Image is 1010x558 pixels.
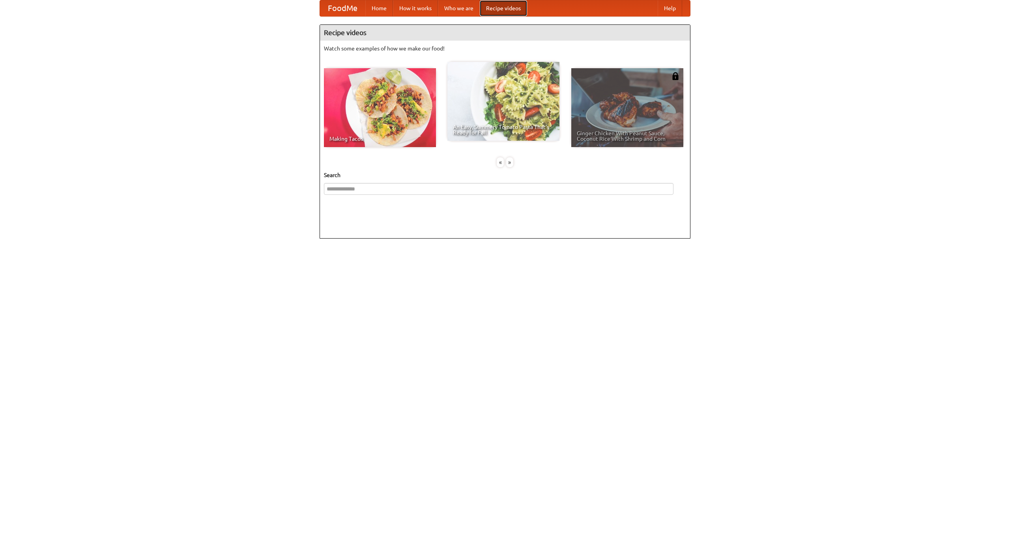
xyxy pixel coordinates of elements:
div: » [506,157,513,167]
a: Help [658,0,682,16]
a: An Easy, Summery Tomato Pasta That's Ready for Fall [447,62,559,141]
a: Making Tacos [324,68,436,147]
a: How it works [393,0,438,16]
a: Who we are [438,0,480,16]
div: « [497,157,504,167]
a: Recipe videos [480,0,527,16]
a: Home [365,0,393,16]
span: Making Tacos [329,136,430,142]
h5: Search [324,171,686,179]
p: Watch some examples of how we make our food! [324,45,686,52]
span: An Easy, Summery Tomato Pasta That's Ready for Fall [453,124,554,135]
img: 483408.png [671,72,679,80]
h4: Recipe videos [320,25,690,41]
a: FoodMe [320,0,365,16]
